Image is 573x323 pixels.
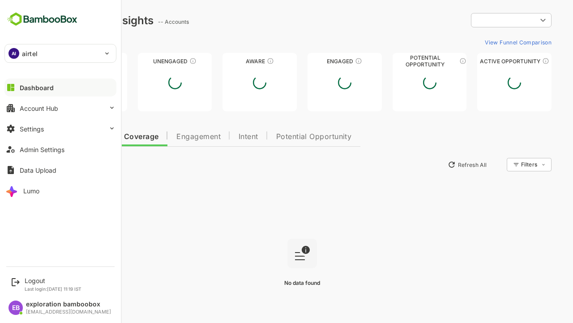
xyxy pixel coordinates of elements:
[20,146,64,153] div: Admin Settings
[4,99,116,117] button: Account Hub
[450,35,520,49] button: View Funnel Comparison
[489,157,520,173] div: Filters
[446,58,520,65] div: Active Opportunity
[253,279,289,286] span: No data found
[412,157,459,172] button: Refresh All
[4,79,116,96] button: Dashboard
[22,49,38,58] p: airtel
[207,133,227,140] span: Intent
[9,48,19,59] div: AI
[191,58,265,65] div: Aware
[21,14,122,27] div: Dashboard Insights
[26,309,111,315] div: [EMAIL_ADDRESS][DOMAIN_NAME]
[428,57,435,65] div: These accounts are MQAs and can be passed on to Inside Sales
[26,301,111,308] div: exploration bamboobox
[490,161,506,168] div: Filters
[107,58,181,65] div: Unengaged
[21,157,87,173] button: New Insights
[158,57,165,65] div: These accounts have not shown enough engagement and need nurturing
[21,58,96,65] div: Unreached
[361,58,436,65] div: Potential Opportunity
[324,57,331,65] div: These accounts are warm, further nurturing would qualify them to MQAs
[4,11,80,28] img: BambooboxFullLogoMark.5f36c76dfaba33ec1ec1367b70bb1252.svg
[20,125,44,133] div: Settings
[20,166,56,174] div: Data Upload
[4,120,116,138] button: Settings
[25,277,81,284] div: Logout
[235,57,243,65] div: These accounts have just entered the buying cycle and need further nurturing
[25,286,81,292] p: Last login: [DATE] 11:19 IST
[73,57,80,65] div: These accounts have not been engaged with for a defined time period
[5,44,116,62] div: AIairtel
[4,161,116,179] button: Data Upload
[30,133,127,140] span: Data Quality and Coverage
[4,140,116,158] button: Admin Settings
[4,182,116,200] button: Lumo
[245,133,321,140] span: Potential Opportunity
[511,57,518,65] div: These accounts have open opportunities which might be at any of the Sales Stages
[440,12,520,28] div: ​
[127,18,160,25] ag: -- Accounts
[20,105,58,112] div: Account Hub
[20,84,54,92] div: Dashboard
[23,187,39,195] div: Lumo
[276,58,351,65] div: Engaged
[9,301,23,315] div: EB
[145,133,189,140] span: Engagement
